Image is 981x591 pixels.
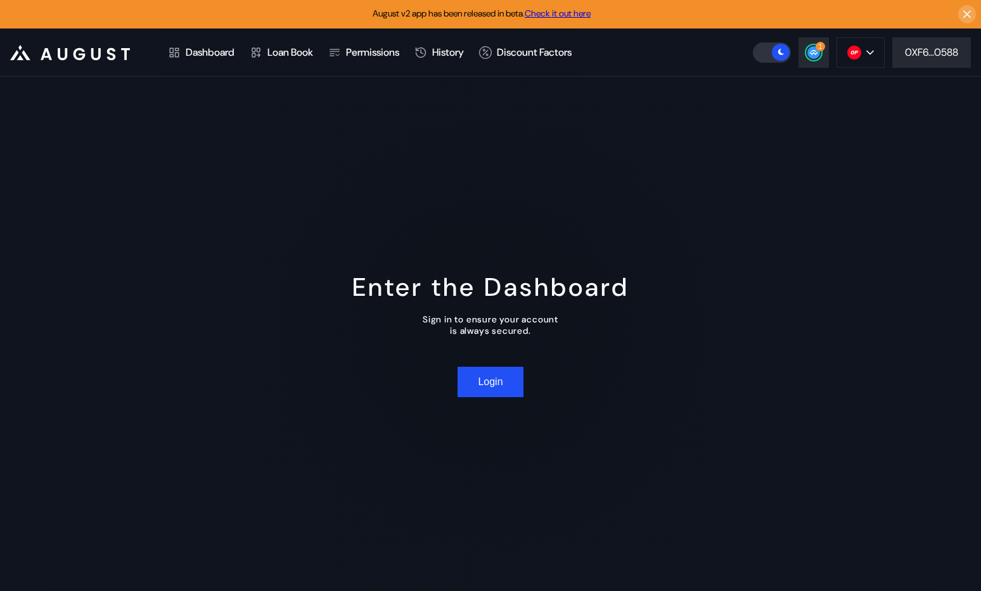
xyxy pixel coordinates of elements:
button: 0XF6...0588 [892,37,971,68]
a: Loan Book [242,29,321,76]
div: History [432,46,464,59]
div: Loan Book [267,46,313,59]
span: August v2 app has been released in beta. [373,8,591,19]
div: Dashboard [186,46,234,59]
a: History [407,29,471,76]
div: Discount Factors [497,46,572,59]
div: 0XF6...0588 [905,46,958,59]
img: chain logo [847,46,861,60]
span: 1 [818,42,822,50]
button: Login [458,367,523,397]
div: Enter the Dashboard [352,270,629,303]
button: 1 [798,37,829,68]
a: Discount Factors [471,29,579,76]
a: Permissions [321,29,407,76]
div: Permissions [346,46,399,59]
a: Check it out here [525,8,591,19]
button: chain logo [837,37,885,68]
a: Dashboard [160,29,242,76]
div: Sign in to ensure your account is always secured. [423,314,558,336]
